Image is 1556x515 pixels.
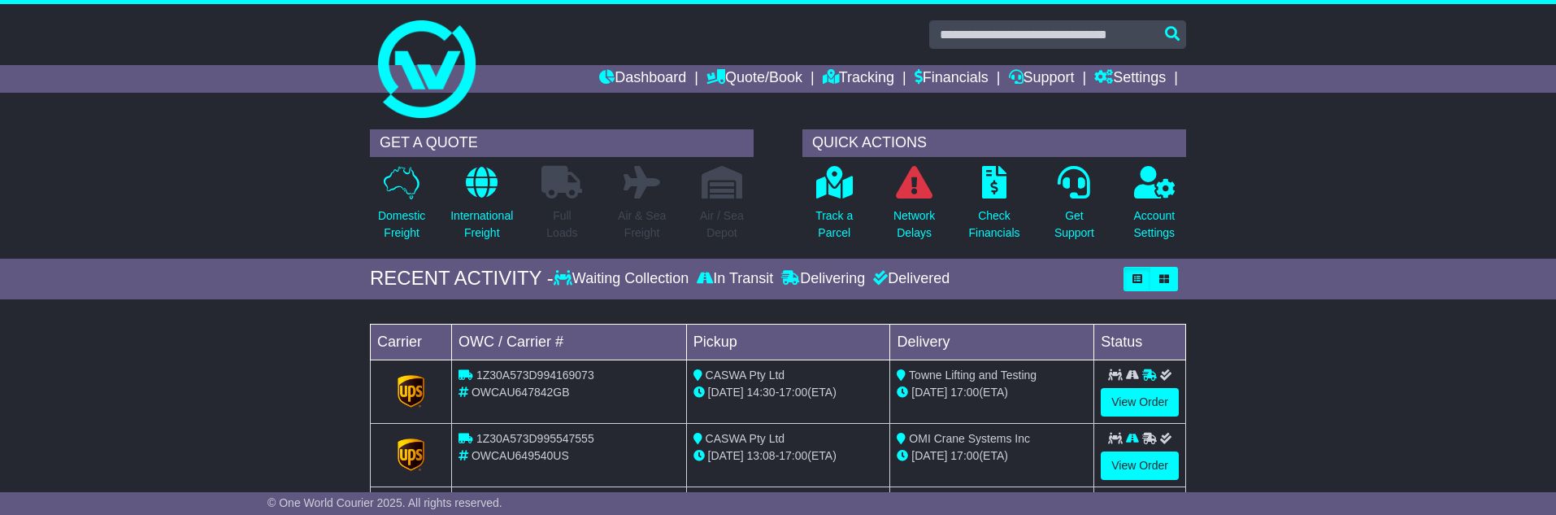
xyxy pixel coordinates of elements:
a: Settings [1094,65,1166,93]
span: Towne Lifting and Testing [909,369,1037,382]
p: International Freight [450,207,513,242]
div: (ETA) [897,447,1087,465]
span: 17:00 [950,386,979,399]
a: Tracking [823,65,894,93]
p: Network Delays [893,207,935,242]
a: DomesticFreight [377,165,426,251]
span: [DATE] [911,449,947,462]
div: - (ETA) [693,384,884,401]
td: Delivery [890,324,1094,360]
a: CheckFinancials [968,165,1021,251]
div: Delivering [777,270,869,288]
span: 17:00 [950,449,979,462]
div: (ETA) [897,384,1087,401]
span: 13:08 [747,449,776,462]
a: Track aParcel [815,165,854,251]
td: OWC / Carrier # [452,324,687,360]
a: Quote/Book [706,65,802,93]
div: GET A QUOTE [370,129,754,157]
a: AccountSettings [1133,165,1176,251]
span: 17:00 [779,449,807,462]
div: QUICK ACTIONS [802,129,1186,157]
a: Financials [915,65,989,93]
div: RECENT ACTIVITY - [370,267,554,290]
td: Pickup [686,324,890,360]
p: Check Financials [969,207,1020,242]
p: Air & Sea Freight [618,207,666,242]
div: - (ETA) [693,447,884,465]
span: CASWA Pty Ltd [706,432,785,445]
a: Support [1009,65,1075,93]
span: [DATE] [708,449,744,462]
span: 17:00 [779,386,807,399]
p: Domestic Freight [378,207,425,242]
p: Full Loads [541,207,582,242]
span: © One World Courier 2025. All rights reserved. [267,496,502,509]
p: Track a Parcel [815,207,853,242]
span: OWCAU647842GB [472,386,570,399]
a: GetSupport [1054,165,1095,251]
a: Dashboard [599,65,686,93]
img: GetCarrierServiceLogo [398,375,425,408]
div: In Transit [693,270,777,288]
a: View Order [1101,388,1179,417]
span: 1Z30A573D994169073 [476,369,594,382]
td: Status [1094,324,1186,360]
a: NetworkDelays [893,165,936,251]
p: Account Settings [1134,207,1176,242]
div: Waiting Collection [554,270,693,288]
div: Delivered [869,270,950,288]
img: GetCarrierServiceLogo [398,439,425,471]
span: 14:30 [747,386,776,399]
span: [DATE] [708,386,744,399]
span: OMI Crane Systems Inc [909,432,1030,445]
p: Air / Sea Depot [700,207,744,242]
td: Carrier [371,324,452,360]
span: OWCAU649540US [472,449,569,462]
span: [DATE] [911,386,947,399]
p: Get Support [1054,207,1094,242]
span: CASWA Pty Ltd [706,369,785,382]
a: InternationalFreight [450,165,514,251]
a: View Order [1101,452,1179,480]
span: 1Z30A573D995547555 [476,432,594,445]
